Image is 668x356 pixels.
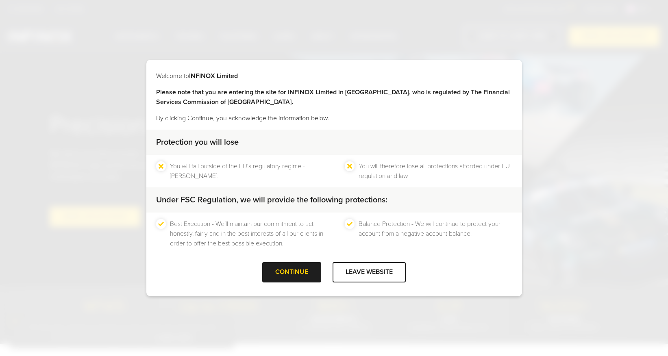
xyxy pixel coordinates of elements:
[170,219,324,248] li: Best Execution - We’ll maintain our commitment to act honestly, fairly and in the best interests ...
[156,195,387,205] strong: Under FSC Regulation, we will provide the following protections:
[359,219,512,248] li: Balance Protection - We will continue to protect your account from a negative account balance.
[333,262,406,282] div: LEAVE WEBSITE
[156,137,239,147] strong: Protection you will lose
[156,88,510,106] strong: Please note that you are entering the site for INFINOX Limited in [GEOGRAPHIC_DATA], who is regul...
[170,161,324,181] li: You will fall outside of the EU's regulatory regime - [PERSON_NAME].
[359,161,512,181] li: You will therefore lose all protections afforded under EU regulation and law.
[189,72,238,80] strong: INFINOX Limited
[156,113,512,123] p: By clicking Continue, you acknowledge the information below.
[156,71,512,81] p: Welcome to
[262,262,321,282] div: CONTINUE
